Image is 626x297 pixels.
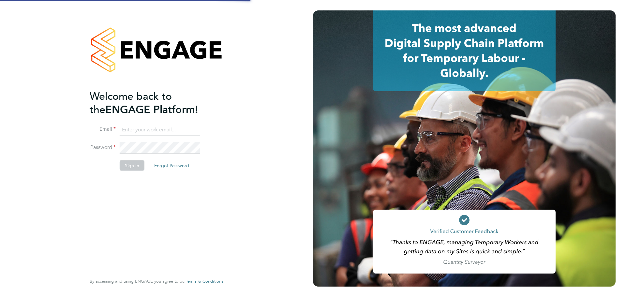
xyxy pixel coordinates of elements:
button: Forgot Password [149,160,194,171]
a: Terms & Conditions [186,279,223,284]
input: Enter your work email... [120,124,200,136]
label: Password [90,144,116,151]
span: Welcome back to the [90,90,172,116]
button: Sign In [120,160,144,171]
h2: ENGAGE Platform! [90,89,217,116]
span: By accessing and using ENGAGE you agree to our [90,278,223,284]
label: Email [90,126,116,133]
